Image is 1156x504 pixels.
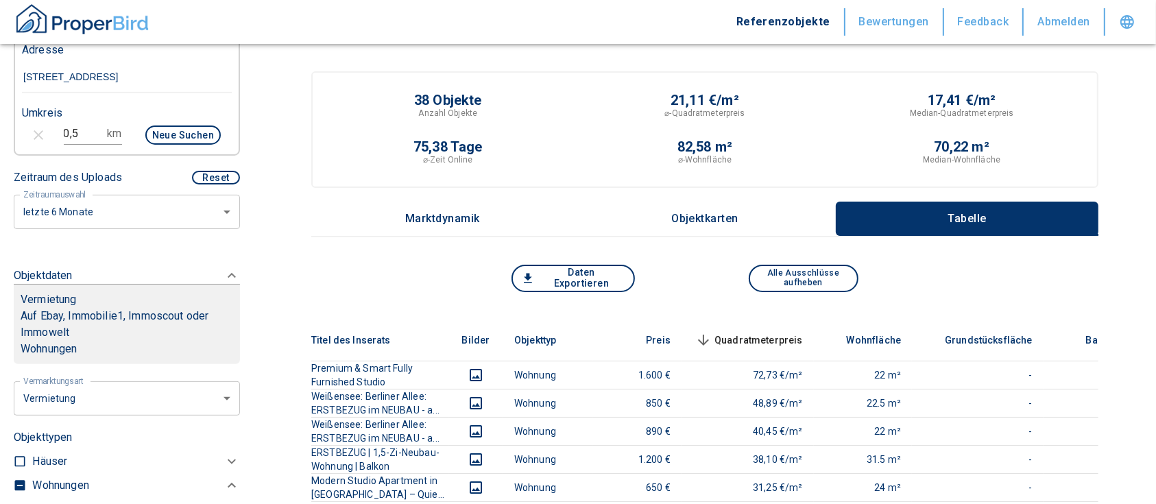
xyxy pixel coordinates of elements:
[678,154,732,166] p: ⌀-Wohnfläche
[682,389,814,417] td: 48,89 €/m²
[21,341,233,357] p: Wohnungen
[14,380,240,416] div: letzte 6 Monate
[419,107,478,119] p: Anzahl Objekte
[413,140,483,154] p: 75,38 Tage
[511,265,635,292] button: Daten Exportieren
[592,361,682,389] td: 1.600 €
[912,417,1044,445] td: -
[1044,417,1133,445] td: 2024
[671,213,739,225] p: Objektkarten
[503,389,592,417] td: Wohnung
[423,154,472,166] p: ⌀-Zeit Online
[923,154,1000,166] p: Median-Wohnfläche
[693,332,803,348] span: Quadratmeterpreis
[311,361,448,389] th: Premium & Smart Fully Furnished Studio
[944,8,1024,36] button: Feedback
[459,367,492,383] button: images
[311,202,1098,236] div: wrapped label tabs example
[14,2,151,42] button: ProperBird Logo and Home Button
[592,417,682,445] td: 890 €
[923,332,1033,348] span: Grundstücksfläche
[682,473,814,501] td: 31,25 €/m²
[682,361,814,389] td: 72,73 €/m²
[814,389,913,417] td: 22.5 m²
[1044,389,1133,417] td: 2024
[912,361,1044,389] td: -
[1064,332,1122,348] span: Baujahr
[749,265,858,292] button: Alle Ausschlüsse aufheben
[107,125,121,142] p: km
[814,473,913,501] td: 24 m²
[1044,473,1133,501] td: 2025
[912,445,1044,473] td: -
[1024,8,1105,36] button: Abmelden
[14,267,73,284] p: Objektdaten
[624,332,671,348] span: Preis
[459,479,492,496] button: images
[664,107,745,119] p: ⌀-Quadratmeterpreis
[912,389,1044,417] td: -
[14,193,240,230] div: letzte 6 Monate
[814,417,913,445] td: 22 m²
[459,423,492,440] button: images
[32,453,67,470] p: Häuser
[192,171,240,184] button: Reset
[503,417,592,445] td: Wohnung
[503,473,592,501] td: Wohnung
[311,417,448,445] th: Weißensee: Berliner Allee: ERSTBEZUG im NEUBAU - a...
[32,450,240,474] div: Häuser
[14,429,240,446] p: Objekttypen
[912,473,1044,501] td: -
[311,320,448,361] th: Titel des Inserats
[22,105,62,121] p: Umkreis
[671,93,739,107] p: 21,11 €/m²
[682,445,814,473] td: 38,10 €/m²
[32,477,88,494] p: Wohnungen
[592,445,682,473] td: 1.200 €
[311,389,448,417] th: Weißensee: Berliner Allee: ERSTBEZUG im NEUBAU - a...
[459,451,492,468] button: images
[503,445,592,473] td: Wohnung
[414,93,482,107] p: 38 Objekte
[592,473,682,501] td: 650 €
[311,473,448,501] th: Modern Studio Apartment in [GEOGRAPHIC_DATA] – Quie...
[910,107,1014,119] p: Median-Quadratmeterpreis
[14,169,122,186] p: Zeitraum des Uploads
[21,291,77,308] p: Vermietung
[22,42,64,58] p: Adresse
[814,361,913,389] td: 22 m²
[145,125,221,145] button: Neue Suchen
[405,213,480,225] p: Marktdynamik
[934,140,989,154] p: 70,22 m²
[14,2,151,36] img: ProperBird Logo and Home Button
[928,93,996,107] p: 17,41 €/m²
[514,332,578,348] span: Objekttyp
[503,361,592,389] td: Wohnung
[825,332,902,348] span: Wohnfläche
[459,395,492,411] button: images
[22,62,232,93] input: Adresse ändern
[814,445,913,473] td: 31.5 m²
[592,389,682,417] td: 850 €
[1044,445,1133,473] td: 2024
[311,445,448,473] th: ERSTBEZUG | 1,5-Zi-Neubau-Wohnung | Balkon
[682,417,814,445] td: 40,45 €/m²
[845,8,944,36] button: Bewertungen
[677,140,733,154] p: 82,58 m²
[933,213,1002,225] p: Tabelle
[14,254,240,378] div: ObjektdatenVermietungAuf Ebay, Immobilie1, Immoscout oder ImmoweltWohnungen
[32,474,240,498] div: Wohnungen
[21,308,233,341] p: Auf Ebay, Immobilie1, Immoscout oder Immowelt
[448,320,503,361] th: Bilder
[1044,361,1133,389] td: 2024
[723,8,845,36] button: Referenzobjekte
